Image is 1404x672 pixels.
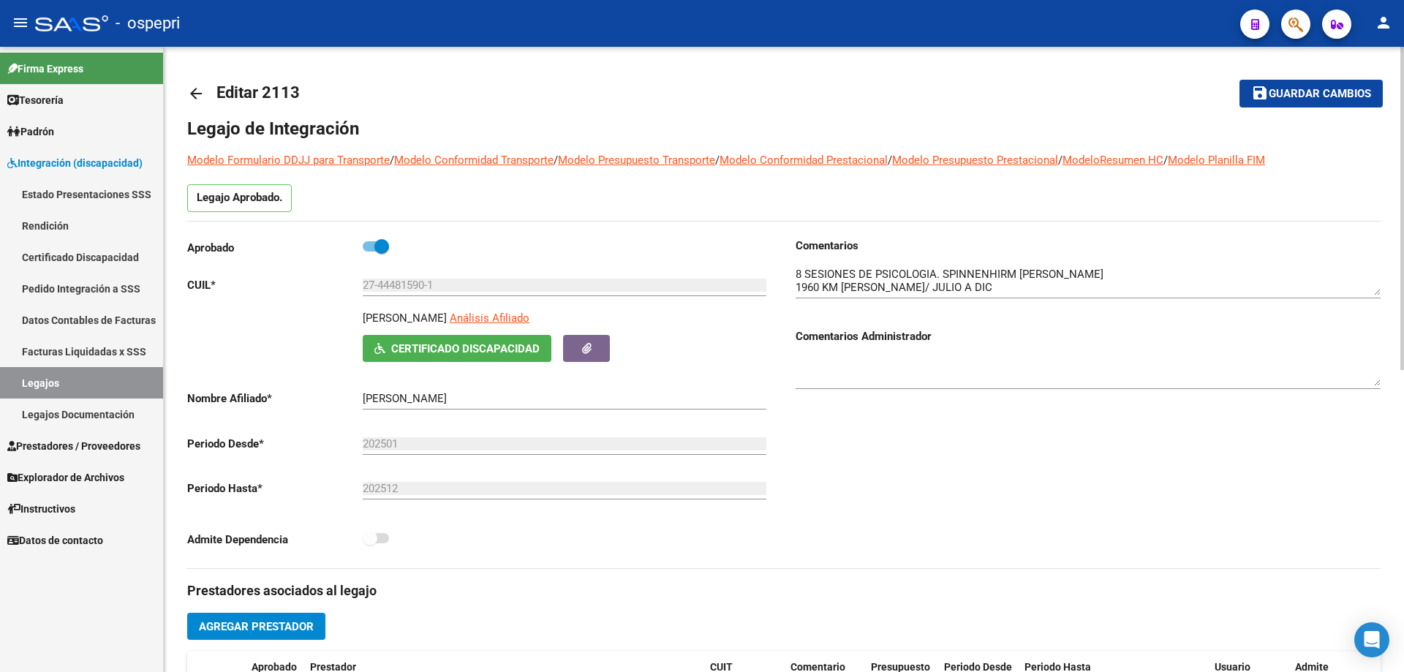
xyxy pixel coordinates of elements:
a: Modelo Conformidad Transporte [394,154,554,167]
p: Aprobado [187,240,363,256]
a: ModeloResumen HC [1063,154,1163,167]
span: Instructivos [7,501,75,517]
span: Prestadores / Proveedores [7,438,140,454]
span: Análisis Afiliado [450,312,529,325]
h3: Comentarios [796,238,1381,254]
span: Integración (discapacidad) [7,155,143,171]
h3: Comentarios Administrador [796,328,1381,344]
span: Firma Express [7,61,83,77]
span: Agregar Prestador [199,620,314,633]
span: Certificado Discapacidad [391,342,540,355]
span: - ospepri [116,7,180,39]
p: Periodo Hasta [187,480,363,497]
a: Modelo Planilla FIM [1168,154,1265,167]
mat-icon: menu [12,14,29,31]
button: Agregar Prestador [187,613,325,640]
p: [PERSON_NAME] [363,310,447,326]
button: Certificado Discapacidad [363,335,551,362]
p: Admite Dependencia [187,532,363,548]
div: Open Intercom Messenger [1354,622,1389,657]
a: Modelo Formulario DDJJ para Transporte [187,154,390,167]
p: Periodo Desde [187,436,363,452]
button: Guardar cambios [1239,80,1383,107]
span: Tesorería [7,92,64,108]
mat-icon: arrow_back [187,85,205,102]
h3: Prestadores asociados al legajo [187,581,1381,601]
a: Modelo Conformidad Prestacional [720,154,888,167]
span: Guardar cambios [1269,88,1371,101]
span: Datos de contacto [7,532,103,548]
p: Legajo Aprobado. [187,184,292,212]
p: Nombre Afiliado [187,390,363,407]
mat-icon: save [1251,84,1269,102]
span: Editar 2113 [216,83,300,102]
span: Padrón [7,124,54,140]
a: Modelo Presupuesto Transporte [558,154,715,167]
mat-icon: person [1375,14,1392,31]
h1: Legajo de Integración [187,117,1381,140]
p: CUIL [187,277,363,293]
span: Explorador de Archivos [7,469,124,486]
a: Modelo Presupuesto Prestacional [892,154,1058,167]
